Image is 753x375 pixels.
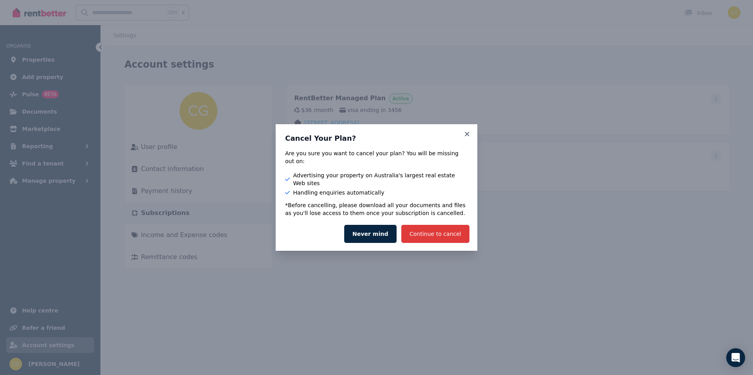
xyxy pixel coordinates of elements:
div: Are you sure you want to cancel your plan? You will be missing out on: [285,149,468,165]
h3: Cancel Your Plan? [285,134,468,143]
li: Advertising your property on Australia's largest real estate Web sites [285,171,468,187]
button: Never mind [344,225,397,243]
p: *Before cancelling, please download all your documents and files as you'll lose access to them on... [285,201,468,217]
button: Continue to cancel [401,225,469,243]
li: Handling enquiries automatically [285,189,468,197]
div: Open Intercom Messenger [726,348,745,367]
